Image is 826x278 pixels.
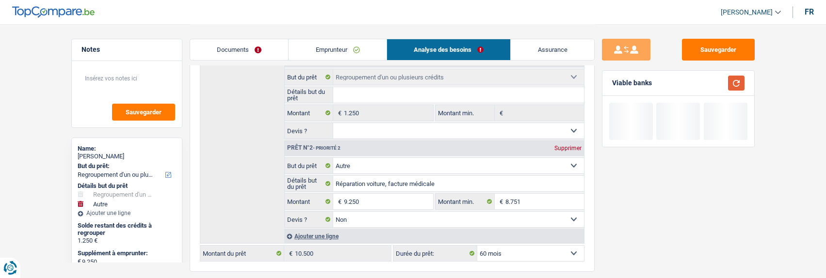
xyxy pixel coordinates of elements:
[78,258,81,265] span: €
[78,182,176,190] div: Détails but du prêt
[190,39,289,60] a: Documents
[78,210,176,216] div: Ajouter une ligne
[285,176,334,191] label: Détails but du prêt
[285,158,334,173] label: But du prêt
[805,7,814,16] div: fr
[284,246,295,261] span: €
[12,6,95,18] img: TopCompare Logo
[721,8,773,16] span: [PERSON_NAME]
[285,69,334,85] label: But du prêt
[78,249,174,257] label: Supplément à emprunter:
[495,105,505,121] span: €
[112,104,175,121] button: Sauvegarder
[387,39,511,60] a: Analyse des besoins
[200,246,284,261] label: Montant du prêt
[393,246,477,261] label: Durée du prêt:
[285,212,334,227] label: Devis ?
[682,39,755,61] button: Sauvegarder
[511,39,594,60] a: Assurance
[285,105,334,121] label: Montant
[495,194,505,209] span: €
[436,194,495,209] label: Montant min.
[552,145,584,151] div: Supprimer
[78,162,174,170] label: But du prêt:
[285,87,334,103] label: Détails but du prêt
[285,145,343,151] div: Prêt n°2
[78,222,176,237] div: Solde restant des crédits à regrouper
[285,123,334,139] label: Devis ?
[612,79,652,87] div: Viable banks
[126,109,162,115] span: Sauvegarder
[284,229,584,243] div: Ajouter une ligne
[289,39,387,60] a: Emprunteur
[78,153,176,160] div: [PERSON_NAME]
[713,4,781,20] a: [PERSON_NAME]
[333,194,344,209] span: €
[333,105,344,121] span: €
[78,237,176,245] div: 1.250 €
[313,145,340,151] span: - Priorité 2
[436,105,495,121] label: Montant min.
[78,145,176,153] div: Name:
[81,46,172,54] h5: Notes
[285,194,334,209] label: Montant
